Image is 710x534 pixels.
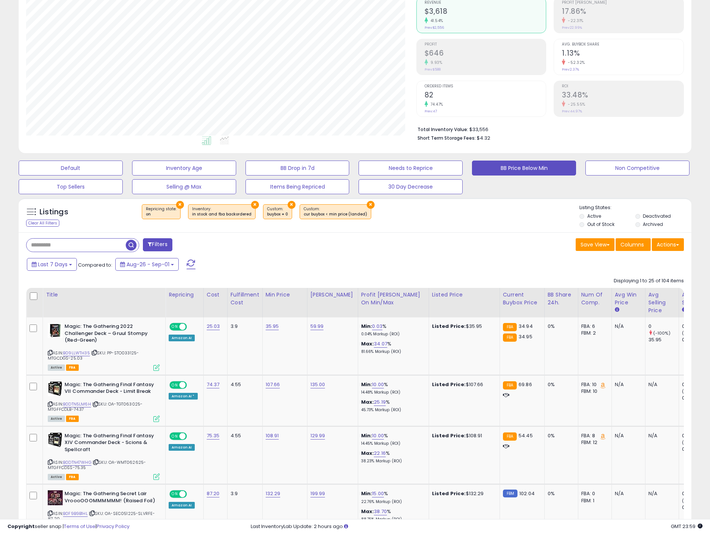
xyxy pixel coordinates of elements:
[548,291,575,307] div: BB Share 24h.
[562,91,684,101] h2: 33.48%
[361,399,423,413] div: %
[207,323,220,330] a: 25.03
[48,401,143,412] span: | SKU: OA-TGT063025-MTGFFCDLB-74.37
[519,333,532,340] span: 34.95
[519,432,533,439] span: 54.45
[359,179,463,194] button: 30 Day Decrease
[585,161,689,176] button: Non Competitive
[245,179,350,194] button: Items Being Repriced
[648,323,679,330] div: 0
[576,238,614,251] button: Save View
[565,60,585,65] small: -52.32%
[587,221,614,227] label: Out of Stock
[266,291,304,299] div: Min Price
[361,490,372,497] b: Min:
[358,288,429,317] th: The percentage added to the cost of goods (COGS) that forms the calculator for Min & Max prices.
[207,490,220,497] a: 87.20
[620,241,644,248] span: Columns
[63,401,91,407] a: B0DTN5LM6H
[372,381,384,388] a: 10.00
[40,207,68,217] h5: Listings
[372,432,384,440] a: 10.00
[615,490,639,497] div: N/A
[48,474,65,480] span: All listings currently available for purchase on Amazon
[682,307,686,313] small: Avg BB Share.
[186,324,198,330] span: OFF
[615,432,639,439] div: N/A
[48,459,146,471] span: | SKU: OA-WMT062625-MTGFFCDSS-75.35
[266,381,280,388] a: 107.66
[503,291,541,307] div: Current Buybox Price
[671,523,703,530] span: 2025-09-9 23:59 GMT
[7,523,129,530] div: seller snap | |
[65,432,155,455] b: Magic: The Gathering Final Fantasy XIV Commander Deck - Scions & Spellcraft
[192,212,251,217] div: in stock and fba backordered
[66,474,79,480] span: FBA
[503,333,517,342] small: FBA
[548,490,572,497] div: 0%
[648,291,676,314] div: Avg Selling Price
[126,261,169,268] span: Aug-26 - Sep-01
[417,135,476,141] b: Short Term Storage Fees:
[97,523,129,530] a: Privacy Policy
[207,291,224,299] div: Cost
[425,67,441,72] small: Prev: $588
[361,323,372,330] b: Min:
[682,330,692,336] small: (0%)
[19,161,123,176] button: Default
[48,510,155,522] span: | SKU: OA-SEC051225-SLVRFE-87.20
[266,490,281,497] a: 132.29
[581,381,606,388] div: FBA: 10
[132,179,236,194] button: Selling @ Max
[65,381,155,397] b: Magic: The Gathering Final Fantasy VII Commander Deck - Limit Break
[64,523,96,530] a: Terms of Use
[503,432,517,441] small: FBA
[231,381,257,388] div: 4.55
[207,381,220,388] a: 74.37
[169,393,198,400] div: Amazon AI *
[48,381,160,421] div: ASIN:
[361,508,374,515] b: Max:
[169,444,195,451] div: Amazon AI
[428,102,443,107] small: 74.47%
[428,60,442,65] small: 9.93%
[170,433,179,439] span: ON
[581,497,606,504] div: FBM: 1
[587,213,601,219] label: Active
[643,213,671,219] label: Deactivated
[372,323,382,330] a: 0.03
[374,450,386,457] a: 22.16
[170,491,179,497] span: ON
[361,381,372,388] b: Min:
[374,340,387,348] a: 34.07
[562,7,684,17] h2: 17.86%
[361,441,423,446] p: 14.45% Markup (ROI)
[581,291,609,307] div: Num of Comp.
[615,381,639,388] div: N/A
[304,212,367,217] div: cur buybox < min price (landed)
[425,1,546,5] span: Revenue
[472,161,576,176] button: BB Price Below Min
[432,291,497,299] div: Listed Price
[682,498,692,504] small: (0%)
[361,407,423,413] p: 45.73% Markup (ROI)
[65,490,155,506] b: Magic: The Gathering Secret Lair VroooOOOMMMMMM! (Raised Foil)
[581,490,606,497] div: FBA: 0
[143,238,172,251] button: Filters
[503,490,517,497] small: FBM
[231,432,257,439] div: 4.55
[562,25,582,30] small: Prev: 22.99%
[48,490,63,505] img: 61unVq2pslL._SL40_.jpg
[146,206,176,217] span: Repricing state :
[361,450,374,457] b: Max:
[361,332,423,337] p: 0.04% Markup (ROI)
[652,238,684,251] button: Actions
[48,350,139,361] span: | SKU: PP-STO033125-MTGCDGS-25.03
[682,291,709,307] div: Avg BB Share
[425,109,437,114] small: Prev: 47
[425,25,444,30] small: Prev: $2,556
[519,381,532,388] span: 69.86
[63,350,90,356] a: B09LLWTH35
[562,49,684,59] h2: 1.13%
[361,291,426,307] div: Profit [PERSON_NAME] on Min/Max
